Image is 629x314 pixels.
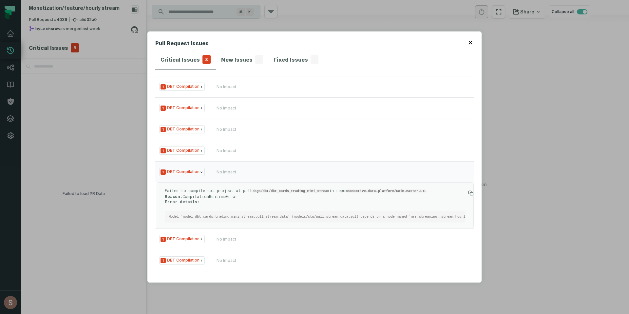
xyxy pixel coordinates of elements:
[155,250,474,271] button: Issue TypeNo Impact
[155,76,474,97] button: Issue TypeNo Impact
[217,258,236,263] div: No Impact
[155,97,474,118] button: Issue TypeNo Impact
[202,55,211,64] span: 8
[217,148,236,153] div: No Impact
[165,199,200,204] strong: Error details:
[161,56,200,64] h4: Critical Issues
[161,84,166,89] span: Severity
[217,169,236,175] div: No Impact
[161,148,166,153] span: Severity
[159,104,205,112] span: Issue Type
[159,235,205,243] span: Issue Type
[155,119,474,140] button: Issue TypeNo Impact
[159,147,205,155] span: Issue Type
[221,56,253,64] h4: New Issues
[159,168,205,176] span: Issue Type
[159,83,205,91] span: Issue Type
[311,55,318,64] span: -
[161,106,166,111] span: Severity
[217,106,236,111] div: No Impact
[155,182,474,228] div: Issue TypeNo Impact
[155,39,209,50] h2: Pull Request Issues
[169,215,627,219] code: Model 'model.dbt_cards_trading_mini_stream.pull_stream_data' (models/stg/pull_stream_data.sql) de...
[253,189,329,193] code: dags/dbt/dbt_cards_trading_mini_stream
[217,127,236,132] div: No Impact
[165,188,466,204] p: Failed to compile dbt project at path in repo CompilationRuntimeError
[155,228,474,249] button: Issue TypeNo Impact
[217,237,236,242] div: No Impact
[161,169,166,175] span: Severity
[161,237,166,242] span: Severity
[217,84,236,89] div: No Impact
[159,125,205,133] span: Issue Type
[346,189,426,193] code: moonactive-data-platform/Coin-Master-ETL
[274,56,308,64] h4: Fixed Issues
[161,258,166,263] span: Severity
[161,127,166,132] span: Severity
[255,55,263,64] span: -
[165,194,182,199] strong: Reason:
[155,140,474,161] button: Issue TypeNo Impact
[155,161,474,182] button: Issue TypeNo Impact
[159,256,205,265] span: Issue Type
